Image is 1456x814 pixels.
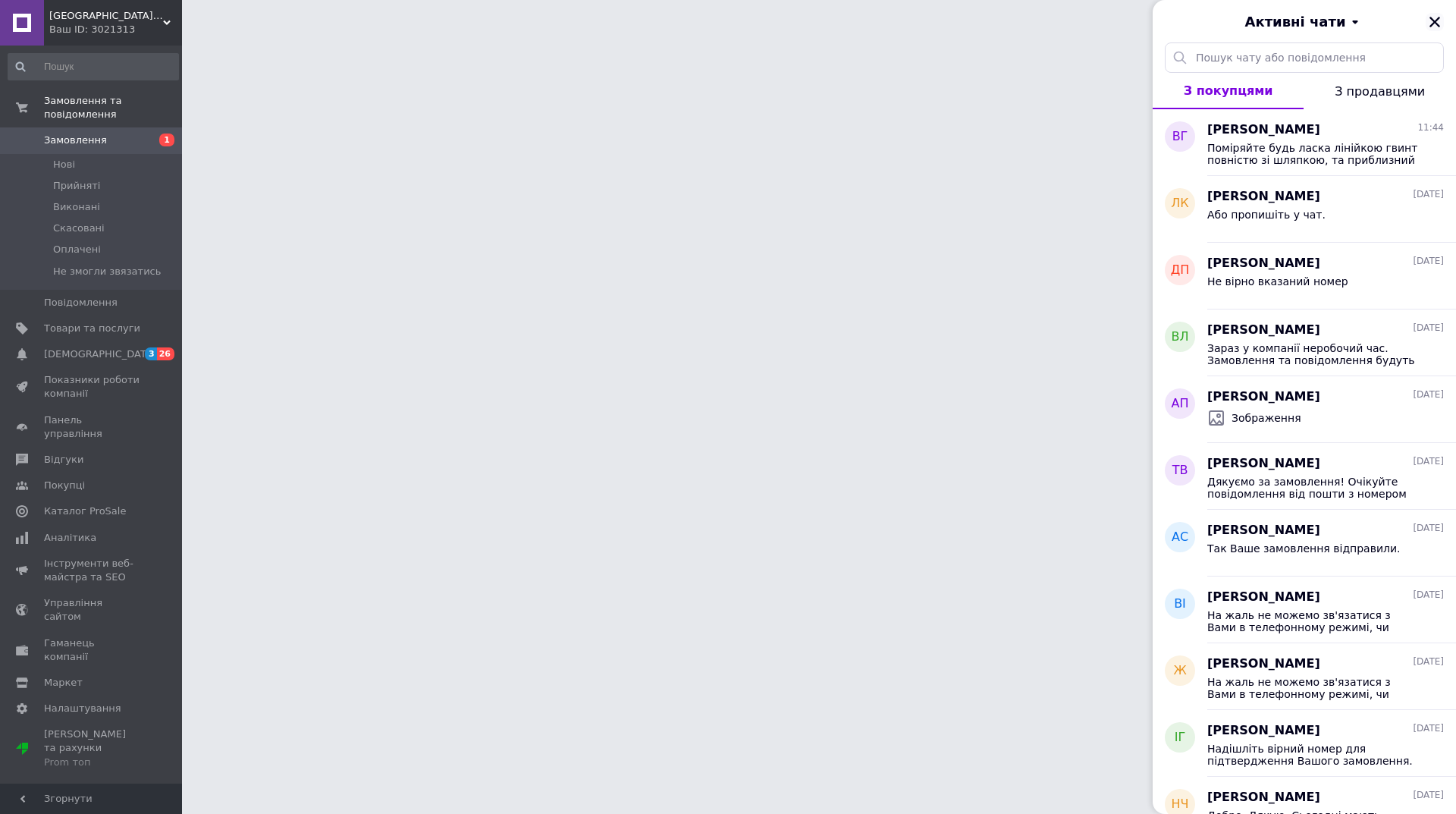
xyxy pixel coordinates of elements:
[1413,255,1444,268] span: [DATE]
[53,265,161,278] span: Не змогли звязатись
[1207,455,1320,473] span: [PERSON_NAME]
[49,9,163,23] span: КРЕП-ЦЕНТР
[1207,676,1423,700] span: На жаль не можемо зв'язатися з Вами в телефонному режимі, чи можемо зробити це тут?
[1207,722,1320,740] span: [PERSON_NAME]
[1153,73,1304,109] button: З покупцями
[44,756,140,769] div: Prom топ
[1153,510,1456,577] button: АС[PERSON_NAME][DATE]Так Ваше замовлення відправили.
[1172,529,1188,546] span: АС
[1171,328,1188,346] span: ВЛ
[49,23,182,36] div: Ваш ID: 3021313
[159,134,174,146] span: 1
[1174,596,1186,613] span: ВІ
[1207,121,1320,139] span: [PERSON_NAME]
[1153,310,1456,376] button: ВЛ[PERSON_NAME][DATE]Зараз у компанії неробочий час. Замовлення та повідомлення будуть оброблені ...
[44,676,83,690] span: Маркет
[44,373,140,401] span: Показники роботи компанії
[44,728,140,769] span: [PERSON_NAME] та рахунки
[1207,388,1320,406] span: [PERSON_NAME]
[1175,729,1185,746] span: ІГ
[1207,275,1348,288] span: Не вірно вказаний номер
[1232,410,1301,426] span: Зображення
[1153,643,1456,710] button: Ж[PERSON_NAME][DATE]На жаль не можемо зв'язатися з Вами в телефонному режимі, чи можемо зробити ц...
[1153,109,1456,176] button: ВГ[PERSON_NAME]11:44Поміряйте будь ласка лінійкою гвинт повністю зі шляпкою, та приблизний діамет...
[1413,789,1444,802] span: [DATE]
[53,222,105,235] span: Скасовані
[1413,388,1444,401] span: [DATE]
[8,53,179,80] input: Пошук
[1172,462,1188,479] span: ТВ
[1153,577,1456,643] button: ВІ[PERSON_NAME][DATE]На жаль не можемо зв'язатися з Вами в телефонному режимі, чи можемо зробити ...
[1207,209,1326,221] span: Або пропишіть у чат.
[1413,589,1444,602] span: [DATE]
[1171,195,1188,212] span: ЛК
[44,479,85,492] span: Покупці
[1335,84,1425,99] span: З продавцями
[44,413,140,441] span: Панель управління
[1413,188,1444,201] span: [DATE]
[44,134,107,147] span: Замовлення
[1207,342,1423,366] span: Зараз у компанії неробочий час. Замовлення та повідомлення будуть оброблені з 09:00 найближчого р...
[157,347,174,360] span: 26
[53,179,100,193] span: Прийняті
[1207,255,1320,272] span: [PERSON_NAME]
[44,636,140,664] span: Гаманець компанії
[1207,522,1320,539] span: [PERSON_NAME]
[145,347,157,360] span: 3
[53,243,101,256] span: Оплачені
[1207,789,1320,806] span: [PERSON_NAME]
[53,200,100,214] span: Виконані
[1195,12,1414,32] button: Активні чати
[1426,13,1444,31] button: Закрити
[1184,83,1273,98] span: З покупцями
[1173,662,1186,680] span: Ж
[44,453,83,467] span: Відгуки
[1207,743,1423,767] span: Надішліть вірний номер для підтвердження Вашого замовлення.
[44,531,96,545] span: Аналітика
[1207,655,1320,673] span: [PERSON_NAME]
[44,557,140,584] span: Інструменти веб-майстра та SEO
[1172,395,1189,413] span: АП
[1413,655,1444,668] span: [DATE]
[1153,443,1456,510] button: ТВ[PERSON_NAME][DATE]Дякуємо за замовлення! Очікуйте повідомлення від пошти з номером відправлення
[1153,710,1456,777] button: ІГ[PERSON_NAME][DATE]Надішліть вірний номер для підтвердження Вашого замовлення.
[1153,243,1456,310] button: ДП[PERSON_NAME][DATE]Не вірно вказаний номер
[1207,142,1423,166] span: Поміряйте будь ласка лінійкою гвинт повністю зі шляпкою, та приблизний діаметр самого шурупа
[44,347,156,361] span: [DEMOGRAPHIC_DATA]
[1165,42,1444,73] input: Пошук чату або повідомлення
[1171,262,1190,279] span: ДП
[1207,609,1423,633] span: На жаль не можемо зв'язатися з Вами в телефонному режимі, чи можемо зробити це тут?
[1413,522,1444,535] span: [DATE]
[1207,476,1423,500] span: Дякуємо за замовлення! Очікуйте повідомлення від пошти з номером відправлення
[1304,73,1456,109] button: З продавцями
[1413,722,1444,735] span: [DATE]
[1172,128,1188,146] span: ВГ
[44,504,126,518] span: Каталог ProSale
[1153,376,1456,443] button: АП[PERSON_NAME][DATE]Зображення
[44,702,121,715] span: Налаштування
[44,596,140,624] span: Управління сайтом
[53,158,75,171] span: Нові
[1207,322,1320,339] span: [PERSON_NAME]
[1207,589,1320,606] span: [PERSON_NAME]
[1207,542,1401,555] span: Так Ваше замовлення відправили.
[44,296,118,310] span: Повідомлення
[1413,455,1444,468] span: [DATE]
[1244,12,1345,32] span: Активні чати
[44,94,182,121] span: Замовлення та повідомлення
[1172,796,1189,813] span: НЧ
[44,322,140,335] span: Товари та послуги
[1153,176,1456,243] button: ЛК[PERSON_NAME][DATE]Або пропишіть у чат.
[1413,322,1444,335] span: [DATE]
[1417,121,1444,134] span: 11:44
[1207,188,1320,206] span: [PERSON_NAME]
